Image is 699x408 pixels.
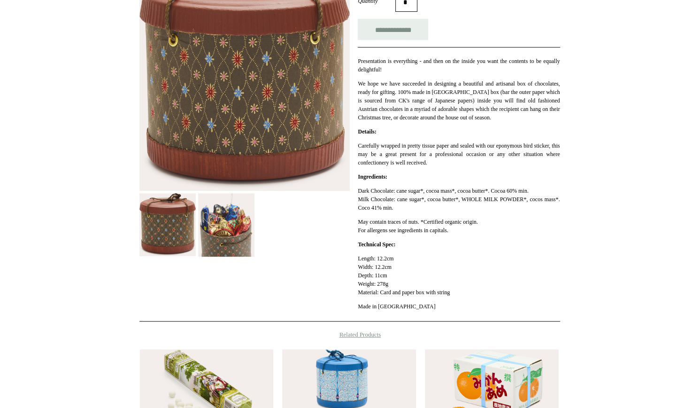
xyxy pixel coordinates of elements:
p: Dark Chocolate: cane sugar*, cocoa mass*, cocoa butter*. Cocoa 60% min. Milk Chocolate: cane suga... [358,187,560,212]
img: Choosing Keeping Assorted Chocolate Box, Brown [198,193,254,257]
h4: Related Products [115,331,584,338]
img: Choosing Keeping Assorted Chocolate Box, Brown [139,193,196,256]
strong: Details: [358,128,376,135]
strong: Technical Spec: [358,241,395,248]
p: May contain traces of nuts. *Certified organic origin. For allergens see ingredients in capitals. [358,218,560,235]
p: Presentation is everything - and then on the inside you want the contents to be equally delightful! [358,57,560,74]
p: Made in [GEOGRAPHIC_DATA] [358,302,560,311]
strong: Ingredients: [358,173,387,180]
p: Length: 12.2cm Width: 12.2cm Depth: 11cm Weight: 278g Material: Card and paper box with string [358,254,560,297]
p: Carefully wrapped in pretty tissue paper and sealed with our eponymous bird sticker, this may be ... [358,141,560,167]
p: We hope we have succeeded in designing a beautiful and artisanal box of chocolates, ready for gif... [358,79,560,122]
